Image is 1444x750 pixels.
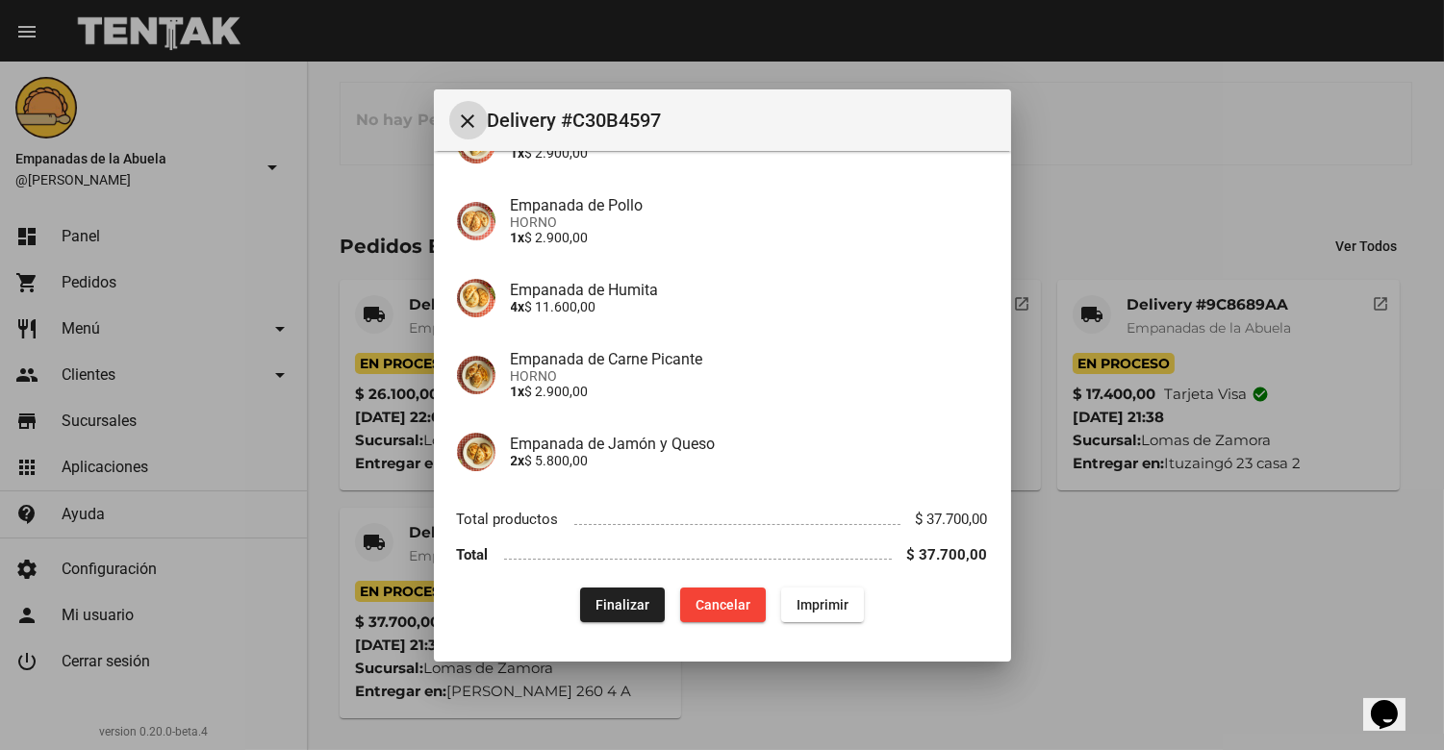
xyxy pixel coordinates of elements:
[511,350,988,368] h4: Empanada de Carne Picante
[511,299,525,314] b: 4x
[511,145,525,161] b: 1x
[511,230,988,245] p: $ 2.900,00
[449,101,488,139] button: Cerrar
[511,435,988,453] h4: Empanada de Jamón y Queso
[511,214,988,230] span: HORNO
[457,202,495,240] img: 10349b5f-e677-4e10-aec3-c36b893dfd64.jpg
[580,587,665,622] button: Finalizar
[457,110,480,133] mat-icon: Cerrar
[511,453,988,468] p: $ 5.800,00
[457,433,495,471] img: 72c15bfb-ac41-4ae4-a4f2-82349035ab42.jpg
[511,384,525,399] b: 1x
[457,356,495,394] img: 244b8d39-ba06-4741-92c7-e12f1b13dfde.jpg
[511,145,988,161] p: $ 2.900,00
[511,230,525,245] b: 1x
[511,368,988,384] span: HORNO
[511,299,988,314] p: $ 11.600,00
[1363,673,1425,731] iframe: chat widget
[595,597,649,612] span: Finalizar
[511,384,988,399] p: $ 2.900,00
[457,502,988,537] li: Total productos $ 37.700,00
[781,587,864,622] button: Imprimir
[797,597,849,612] span: Imprimir
[680,587,766,622] button: Cancelar
[511,453,525,468] b: 2x
[488,105,996,136] span: Delivery #C30B4597
[457,279,495,317] img: 75ad1656-f1a0-4b68-b603-a72d084c9c4d.jpg
[511,281,988,299] h4: Empanada de Humita
[457,537,988,572] li: Total $ 37.700,00
[511,196,988,214] h4: Empanada de Pollo
[696,597,750,612] span: Cancelar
